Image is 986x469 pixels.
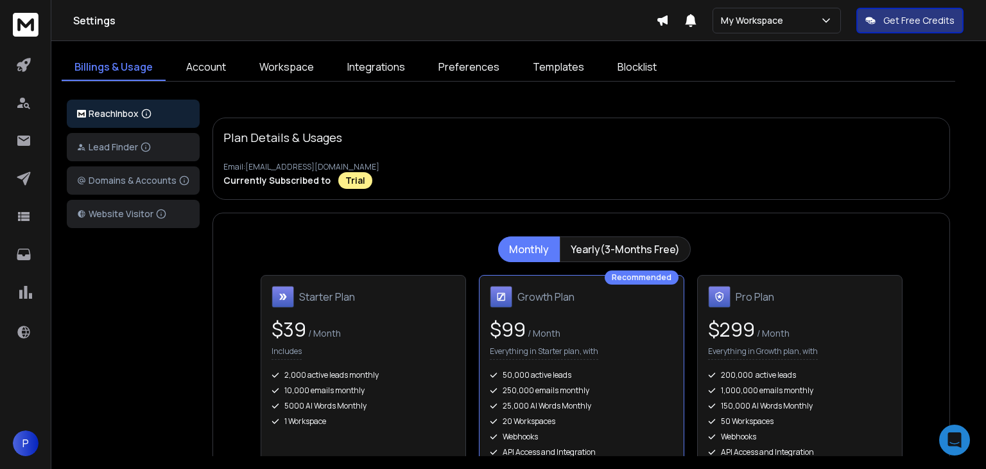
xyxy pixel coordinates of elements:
button: Yearly(3-Months Free) [560,236,691,262]
p: Get Free Credits [883,14,955,27]
div: 2,000 active leads monthly [272,370,455,380]
div: 200,000 active leads [708,370,892,380]
div: Recommended [605,270,679,285]
div: API Access and Integration [708,447,892,457]
div: 50 Workspaces [708,416,892,427]
a: Preferences [426,54,512,81]
div: 25,000 AI Words Monthly [490,401,673,411]
img: logo [77,110,86,118]
div: Trial [338,172,372,189]
span: $ 299 [708,316,755,342]
button: Lead Finder [67,133,200,161]
p: Email: [EMAIL_ADDRESS][DOMAIN_NAME] [223,162,939,172]
button: ReachInbox [67,100,200,128]
p: My Workspace [721,14,788,27]
a: Blocklist [605,54,670,81]
div: Webhooks [708,432,892,442]
p: Everything in Starter plan, with [490,346,598,360]
h1: Settings [73,13,656,28]
div: Open Intercom Messenger [939,425,970,456]
button: Domains & Accounts [67,166,200,195]
div: 1,000,000 emails monthly [708,385,892,396]
p: Plan Details & Usages [223,128,342,146]
div: 1 Workspace [272,416,455,427]
div: 50,000 active leads [490,370,673,380]
p: Everything in Growth plan, with [708,346,818,360]
button: Get Free Credits [856,8,964,33]
span: $ 39 [272,316,306,342]
p: Currently Subscribed to [223,174,331,187]
span: $ 99 [490,316,526,342]
a: Billings & Usage [62,54,166,81]
img: Starter Plan icon [272,286,294,308]
h1: Starter Plan [299,289,355,305]
a: Workspace [246,54,327,81]
div: API Access and Integration [490,447,673,457]
div: 150,000 AI Words Monthly [708,401,892,411]
p: Includes [272,346,302,360]
h1: Growth Plan [517,289,575,305]
h1: Pro Plan [736,289,774,305]
div: 10,000 emails monthly [272,385,455,396]
span: / Month [526,327,560,339]
img: Growth Plan icon [490,286,512,308]
button: Website Visitor [67,200,200,228]
a: Account [173,54,239,81]
div: Webhooks [490,432,673,442]
span: / Month [306,327,341,339]
div: 20 Workspaces [490,416,673,427]
a: Templates [520,54,597,81]
button: P [13,430,39,456]
a: Integrations [334,54,418,81]
button: Monthly [498,236,560,262]
div: 5000 AI Words Monthly [272,401,455,411]
div: 250,000 emails monthly [490,385,673,396]
img: Pro Plan icon [708,286,731,308]
span: / Month [755,327,790,339]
